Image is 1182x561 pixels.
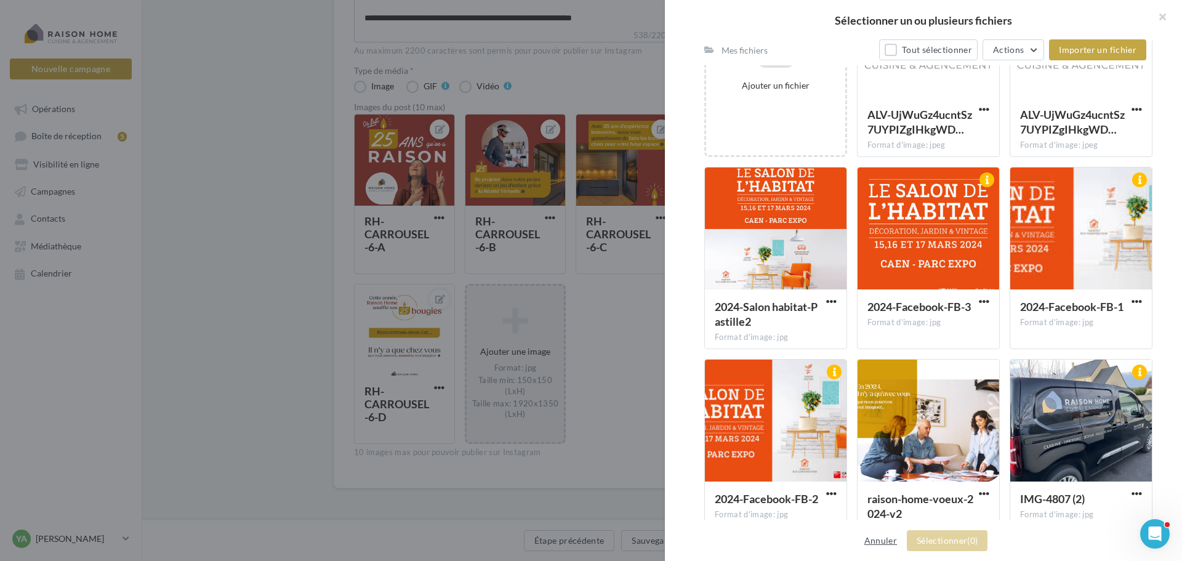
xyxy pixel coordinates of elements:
span: 2024-Facebook-FB-1 [1020,300,1124,313]
button: Importer un fichier [1049,39,1146,60]
button: Sélectionner(0) [907,530,987,551]
div: Format d'image: jpg [715,509,837,520]
iframe: Intercom live chat [1140,519,1170,549]
span: Actions [993,44,1024,55]
button: Actions [983,39,1044,60]
span: raison-home-voeux-2024-v2 [867,492,973,520]
span: 2024-Salon habitat-Pastille2 [715,300,818,328]
h2: Sélectionner un ou plusieurs fichiers [685,15,1162,26]
div: Format d'image: jpg [867,317,989,328]
button: Tout sélectionner [879,39,978,60]
div: Mes fichiers [722,44,768,57]
span: ALV-UjWuGz4ucntSz7UYPIZgIHkgWD8hOVKwRHNmisU7q30DoihGdZIY [1020,108,1125,136]
div: Format d'image: jpeg [1020,140,1142,151]
span: Importer un fichier [1059,44,1136,55]
div: Format d'image: jpg [715,332,837,343]
span: ALV-UjWuGz4ucntSz7UYPIZgIHkgWD8hOVKwRHNmisU7q30DoihGdZIY [867,108,972,136]
div: Ajouter un fichier [711,79,840,92]
span: (0) [967,535,978,546]
div: Format d'image: jpg [1020,317,1142,328]
span: 2024-Facebook-FB-2 [715,492,818,506]
button: Annuler [859,533,902,548]
span: IMG-4807 (2) [1020,492,1085,506]
div: Format d'image: jpeg [867,140,989,151]
div: Format d'image: jpg [1020,509,1142,520]
span: 2024-Facebook-FB-3 [867,300,971,313]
